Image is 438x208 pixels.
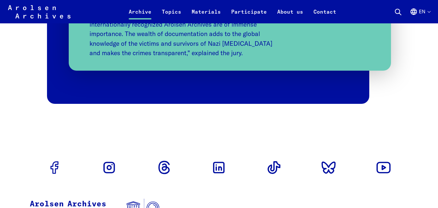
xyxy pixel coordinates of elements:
[30,200,106,208] strong: Arolsen Archives
[318,157,339,178] a: Go to Bluesky profile
[410,8,430,23] button: English, language selection
[124,4,341,19] nav: Primary
[226,8,272,23] a: Participate
[124,8,157,23] a: Archive
[264,157,284,178] a: Go to Tiktok profile
[157,8,186,23] a: Topics
[208,157,229,178] a: Go to Linkedin profile
[154,157,174,178] a: Go to Threads profile
[373,157,394,178] a: Go to Youtube profile
[186,8,226,23] a: Materials
[99,157,120,178] a: Go to Instagram profile
[272,8,308,23] a: About us
[308,8,341,23] a: Contact
[44,157,65,178] a: Go to Facebook profile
